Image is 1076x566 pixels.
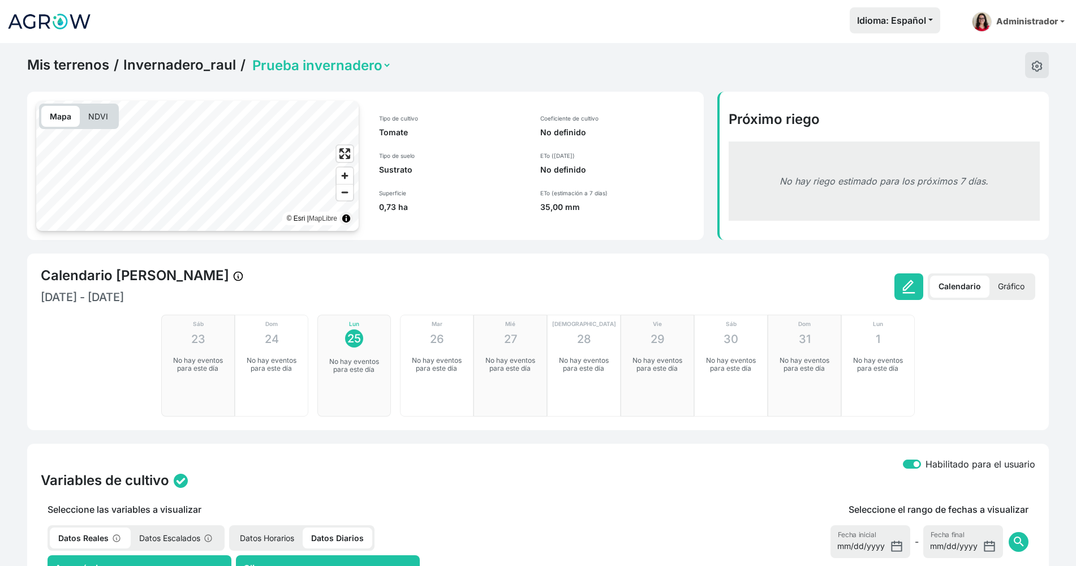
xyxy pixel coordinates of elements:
[41,472,169,489] h4: Variables de cultivo
[265,320,278,328] p: Dom
[504,331,517,348] p: 27
[505,320,515,328] p: Mié
[902,280,916,294] img: edit
[347,330,361,347] p: 25
[930,276,989,298] p: Calendario
[577,331,591,348] p: 28
[123,57,236,74] a: Invernadero_raul
[287,213,337,224] div: © Esri |
[849,357,907,372] p: No hay eventos para este día
[240,57,246,74] span: /
[191,331,205,348] p: 23
[131,528,222,548] p: Datos Escalados
[850,7,940,33] button: Idioma: Español
[653,320,662,328] p: Vie
[379,152,527,160] p: Tipo de suelo
[36,101,359,231] canvas: Map
[41,503,616,516] p: Seleccione las variables a visualizar
[50,528,131,548] p: Datos Reales
[989,276,1033,298] p: Gráfico
[337,184,353,200] button: Zoom out
[926,457,1035,471] label: Habilitado para el usuario
[972,12,992,32] img: admin-picture
[379,127,527,138] p: Tomate
[7,7,92,36] img: Logo
[729,111,1040,128] h4: Próximo riego
[114,57,119,74] span: /
[379,164,527,175] p: Sustrato
[726,320,737,328] p: Sáb
[231,528,303,548] p: Datos Horarios
[702,357,760,372] p: No hay eventos para este día
[1031,61,1043,72] img: edit
[41,289,538,306] p: [DATE] - [DATE]
[540,164,695,175] p: No definido
[915,535,919,548] span: -
[876,331,880,348] p: 1
[849,503,1028,516] p: Seleccione el rango de fechas a visualizar
[776,357,833,372] p: No hay eventos para este día
[339,212,353,225] summary: Toggle attribution
[540,114,695,122] p: Coeficiente de cultivo
[41,106,80,127] p: Mapa
[555,357,613,372] p: No hay eventos para este día
[1009,532,1028,552] button: search
[379,189,527,197] p: Superficie
[967,7,1069,36] a: Administrador
[169,357,227,372] p: No hay eventos para este día
[798,320,811,328] p: Dom
[799,331,811,348] p: 31
[193,320,204,328] p: Sáb
[873,320,883,328] p: Lun
[540,189,695,197] p: ETo (estimación a 7 días)
[629,357,686,372] p: No hay eventos para este día
[552,320,616,328] p: [DEMOGRAPHIC_DATA]
[724,331,738,348] p: 30
[303,528,372,548] p: Datos Diarios
[540,127,695,138] p: No definido
[309,215,337,222] a: MapLibre
[651,331,665,348] p: 29
[432,320,442,328] p: Mar
[337,145,353,162] button: Enter fullscreen
[408,357,466,372] p: No hay eventos para este día
[243,357,300,372] p: No hay eventos para este día
[1012,535,1026,548] span: search
[250,57,391,74] select: Terrain Selector
[379,114,527,122] p: Tipo de cultivo
[481,357,539,372] p: No hay eventos para este día
[27,57,109,74] a: Mis terrenos
[41,267,245,284] h4: Calendario [PERSON_NAME]
[540,201,695,213] p: 35,00 mm
[174,474,188,488] img: status
[349,320,359,328] p: Lun
[379,201,527,213] p: 0,73 ha
[265,331,279,348] p: 24
[540,152,695,160] p: ETo ([DATE])
[337,168,353,184] button: Zoom in
[430,331,444,348] p: 26
[325,358,383,374] p: No hay eventos para este día
[780,175,988,187] em: No hay riego estimado para los próximos 7 días.
[80,106,117,127] p: NDVI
